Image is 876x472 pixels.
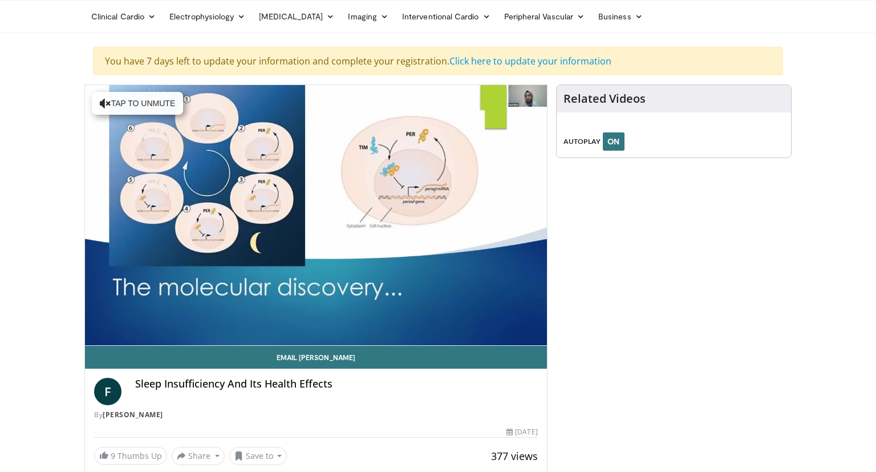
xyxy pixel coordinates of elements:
[94,378,121,405] a: F
[229,447,287,465] button: Save to
[252,5,341,28] a: [MEDICAL_DATA]
[85,85,547,346] video-js: Video Player
[103,410,163,419] a: [PERSON_NAME]
[341,5,395,28] a: Imaging
[163,5,252,28] a: Electrophysiology
[93,47,783,75] div: You have 7 days left to update your information and complete your registration.
[111,450,115,461] span: 9
[135,378,538,390] h4: Sleep Insufficiency And Its Health Effects
[497,5,591,28] a: Peripheral Vascular
[591,5,650,28] a: Business
[563,92,646,106] h4: Related Videos
[172,447,225,465] button: Share
[94,447,167,465] a: 9 Thumbs Up
[491,449,538,463] span: 377 views
[94,410,538,420] div: By
[506,427,537,437] div: [DATE]
[84,5,163,28] a: Clinical Cardio
[92,92,183,115] button: Tap to unmute
[603,132,624,151] button: ON
[449,55,611,67] a: Click here to update your information
[395,5,497,28] a: Interventional Cardio
[85,346,547,369] a: Email [PERSON_NAME]
[563,136,601,147] span: AUTOPLAY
